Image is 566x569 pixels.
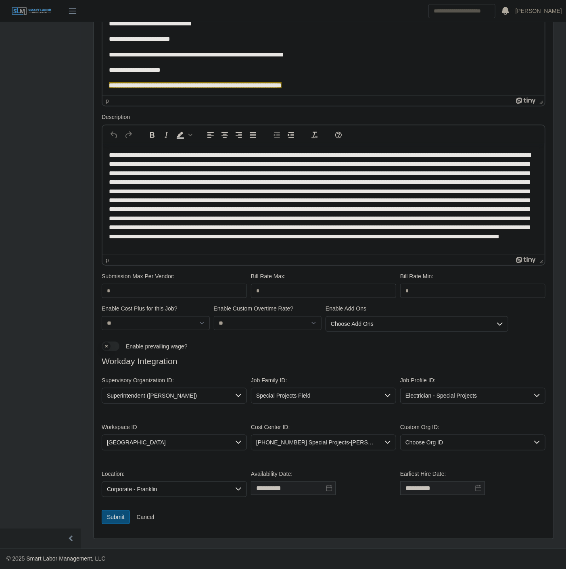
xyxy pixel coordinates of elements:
input: Search [428,4,495,18]
span: Enable prevailing wage? [126,343,188,350]
img: SLM Logo [11,7,52,16]
iframe: Rich Text Area [102,144,545,255]
button: Align center [218,129,232,141]
button: Redo [121,129,135,141]
span: © 2025 Smart Labor Management, LLC [6,556,105,562]
div: Press the Up and Down arrow keys to resize the editor. [536,255,545,265]
body: Rich Text Area. Press ALT-0 for help. [6,6,436,115]
button: Submit [102,510,130,524]
label: Enable Add Ons [326,304,366,313]
div: Background color Black [173,129,194,141]
button: Italic [159,129,173,141]
label: Workspace ID [102,423,137,431]
button: Undo [107,129,121,141]
label: Enable Cost Plus for this Job? [102,304,178,313]
button: Justify [246,129,260,141]
label: Availability Date: [251,470,292,478]
label: Earliest Hire Date: [400,470,446,478]
label: Job Profile ID: [400,376,436,385]
a: Powered by Tiny [516,257,536,263]
button: Help [332,129,345,141]
label: Job Family ID: [251,376,287,385]
div: Choose Add Ons [326,317,492,331]
button: Clear formatting [308,129,322,141]
div: Press the Up and Down arrow keys to resize the editor. [536,96,545,106]
button: Bold [145,129,159,141]
label: Custom Org ID: [400,423,439,431]
label: Enable Custom Overtime Rate? [214,304,294,313]
a: [PERSON_NAME] [516,7,562,15]
label: Bill Rate Min: [400,272,433,281]
label: Bill Rate Max: [251,272,286,281]
label: Location: [102,470,125,478]
button: Align left [204,129,217,141]
label: Description [102,113,130,121]
button: Increase indent [284,129,298,141]
button: Align right [232,129,246,141]
a: Cancel [131,510,159,524]
a: Powered by Tiny [516,98,536,104]
button: Decrease indent [270,129,284,141]
button: Enable prevailing wage? [102,342,119,351]
label: Supervisory Organization ID: [102,376,174,385]
h4: Workday Integration [102,356,545,366]
label: Cost Center ID: [251,423,290,431]
div: p [106,257,109,263]
label: Submission Max Per Vendor: [102,272,175,281]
